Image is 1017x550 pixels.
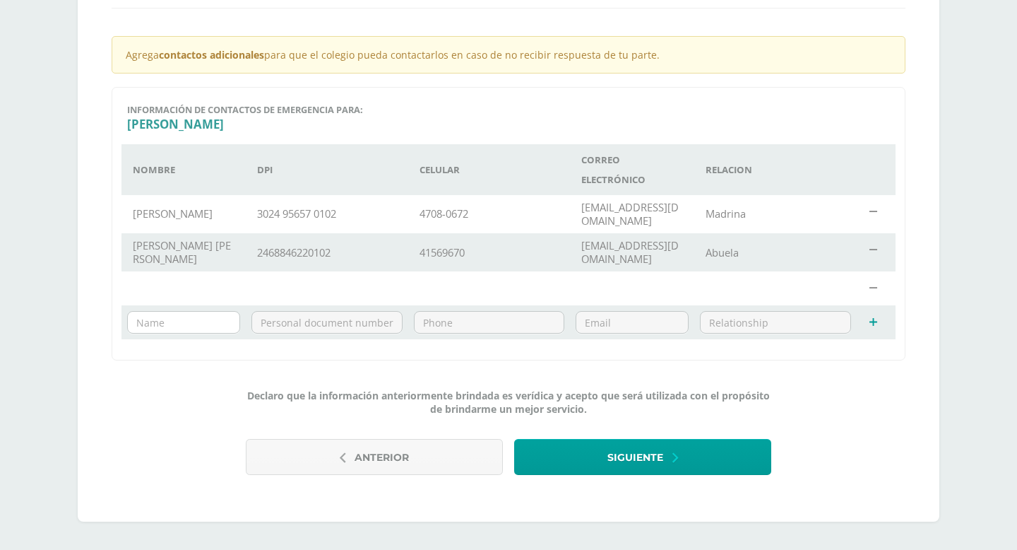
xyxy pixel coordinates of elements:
th: Correo electrónico [570,144,694,195]
td: 3024 95657 0102 [246,195,408,233]
h3: [PERSON_NAME] [127,116,890,132]
td: [EMAIL_ADDRESS][DOMAIN_NAME] [570,233,694,271]
input: Personal document number [252,312,402,333]
td: [EMAIL_ADDRESS][DOMAIN_NAME] [570,195,694,233]
strong: contactos adicionales [159,48,264,62]
span: Anterior [355,440,409,475]
button: Siguiente [514,439,771,475]
td: 2468846220102 [246,233,408,271]
input: Phone [415,312,564,333]
th: DPI [246,144,408,195]
th: Nombre [121,144,246,195]
td: [PERSON_NAME] [PERSON_NAME] [121,233,246,271]
input: Relationship [701,312,850,333]
td: 41569670 [408,233,571,271]
span: Información de contactos de emergencia para: [127,103,363,116]
td: 4708-0672 [408,195,571,233]
button: Anterior [246,439,503,475]
span: Agrega para que el colegio pueda contactarlos en caso de no recibir respuesta de tu parte. [126,48,660,62]
input: Name [128,312,239,333]
td: [PERSON_NAME] [121,195,246,233]
th: Relacion [694,144,857,195]
th: Celular [408,144,571,195]
span: Declaro que la información anteriormente brindada es verídica y acepto que será utilizada con el ... [246,389,771,416]
td: Madrina [694,195,857,233]
td: Abuela [694,233,857,271]
input: Email [576,312,688,333]
span: Siguiente [607,440,663,475]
